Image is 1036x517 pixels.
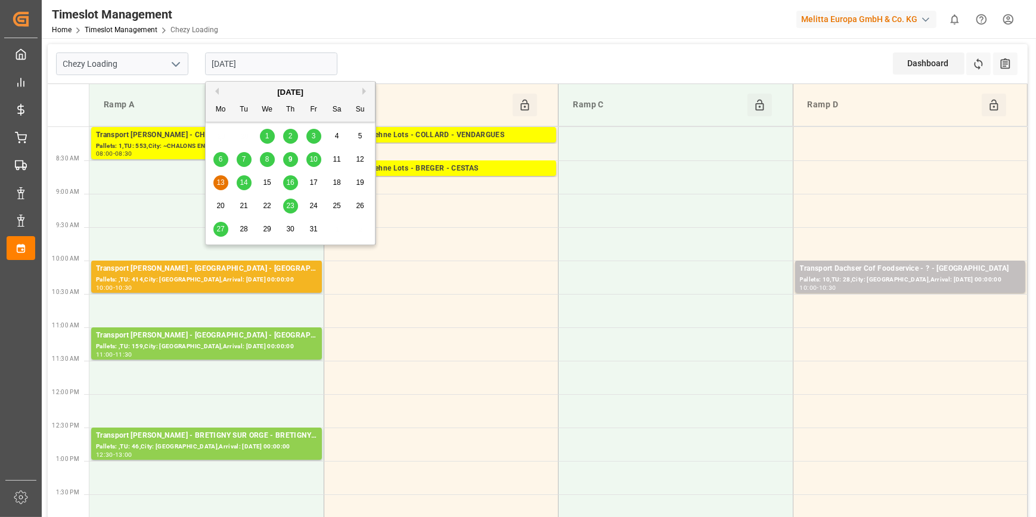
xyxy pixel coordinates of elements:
[941,6,968,33] button: show 0 new notifications
[968,6,995,33] button: Help Center
[115,452,132,457] div: 13:00
[260,103,275,117] div: We
[113,285,115,290] div: -
[96,151,113,156] div: 08:00
[56,222,79,228] span: 9:30 AM
[283,222,298,237] div: Choose Thursday, October 30th, 2025
[52,355,79,362] span: 11:30 AM
[289,132,293,140] span: 2
[96,263,317,275] div: Transport [PERSON_NAME] - [GEOGRAPHIC_DATA] - [GEOGRAPHIC_DATA]
[237,103,252,117] div: Tu
[353,129,368,144] div: Choose Sunday, October 5th, 2025
[353,199,368,213] div: Choose Sunday, October 26th, 2025
[96,129,317,141] div: Transport [PERSON_NAME] - CHALONS EN CHAMPAGNE - ~CHALONS EN CHAMPAGNE CEDEX
[237,175,252,190] div: Choose Tuesday, October 14th, 2025
[353,152,368,167] div: Choose Sunday, October 12th, 2025
[263,178,271,187] span: 15
[96,352,113,357] div: 11:00
[306,222,321,237] div: Choose Friday, October 31st, 2025
[353,175,368,190] div: Choose Sunday, October 19th, 2025
[166,55,184,73] button: open menu
[333,155,340,163] span: 11
[206,86,375,98] div: [DATE]
[334,94,513,116] div: Ramp B
[96,330,317,342] div: Transport [PERSON_NAME] - [GEOGRAPHIC_DATA] - [GEOGRAPHIC_DATA]
[209,125,372,241] div: month 2025-10
[331,141,551,151] div: Pallets: 11,TU: 264,City: [GEOGRAPHIC_DATA],Arrival: [DATE] 00:00:00
[113,352,115,357] div: -
[330,103,345,117] div: Sa
[96,452,113,457] div: 12:30
[819,285,836,290] div: 10:30
[796,11,936,28] div: Melitta Europa GmbH & Co. KG
[800,275,1021,285] div: Pallets: 10,TU: 28,City: [GEOGRAPHIC_DATA],Arrival: [DATE] 00:00:00
[113,151,115,156] div: -
[568,94,747,116] div: Ramp C
[216,202,224,210] span: 20
[52,422,79,429] span: 12:30 PM
[237,222,252,237] div: Choose Tuesday, October 28th, 2025
[240,225,247,233] span: 28
[263,225,271,233] span: 29
[260,152,275,167] div: Choose Wednesday, October 8th, 2025
[96,275,317,285] div: Pallets: ,TU: 414,City: [GEOGRAPHIC_DATA],Arrival: [DATE] 00:00:00
[330,152,345,167] div: Choose Saturday, October 11th, 2025
[56,456,79,462] span: 1:00 PM
[56,489,79,496] span: 1:30 PM
[289,155,293,163] span: 9
[309,155,317,163] span: 10
[306,152,321,167] div: Choose Friday, October 10th, 2025
[283,129,298,144] div: Choose Thursday, October 2nd, 2025
[356,202,364,210] span: 26
[115,285,132,290] div: 10:30
[56,52,188,75] input: Type to search/select
[306,199,321,213] div: Choose Friday, October 24th, 2025
[52,289,79,295] span: 10:30 AM
[283,103,298,117] div: Th
[312,132,316,140] span: 3
[309,202,317,210] span: 24
[333,202,340,210] span: 25
[331,175,551,185] div: Pallets: ,TU: 10,City: CESTAS,Arrival: [DATE] 00:00:00
[260,129,275,144] div: Choose Wednesday, October 1st, 2025
[52,5,218,23] div: Timeslot Management
[96,342,317,352] div: Pallets: ,TU: 159,City: [GEOGRAPHIC_DATA],Arrival: [DATE] 00:00:00
[333,178,340,187] span: 18
[213,222,228,237] div: Choose Monday, October 27th, 2025
[205,52,337,75] input: DD-MM-YYYY
[286,225,294,233] span: 30
[96,430,317,442] div: Transport [PERSON_NAME] - BRETIGNY SUR ORGE - BRETIGNY SUR ORGE
[893,52,964,75] div: Dashboard
[260,222,275,237] div: Choose Wednesday, October 29th, 2025
[260,175,275,190] div: Choose Wednesday, October 15th, 2025
[96,285,113,290] div: 10:00
[240,202,247,210] span: 21
[237,152,252,167] div: Choose Tuesday, October 7th, 2025
[306,175,321,190] div: Choose Friday, October 17th, 2025
[309,225,317,233] span: 31
[265,155,269,163] span: 8
[800,285,817,290] div: 10:00
[56,155,79,162] span: 8:30 AM
[96,442,317,452] div: Pallets: ,TU: 46,City: [GEOGRAPHIC_DATA],Arrival: [DATE] 00:00:00
[56,188,79,195] span: 9:00 AM
[213,175,228,190] div: Choose Monday, October 13th, 2025
[265,132,269,140] span: 1
[286,178,294,187] span: 16
[52,389,79,395] span: 12:00 PM
[283,175,298,190] div: Choose Thursday, October 16th, 2025
[358,132,362,140] span: 5
[85,26,157,34] a: Timeslot Management
[796,8,941,30] button: Melitta Europa GmbH & Co. KG
[283,199,298,213] div: Choose Thursday, October 23rd, 2025
[309,178,317,187] span: 17
[260,199,275,213] div: Choose Wednesday, October 22nd, 2025
[237,199,252,213] div: Choose Tuesday, October 21st, 2025
[219,155,223,163] span: 6
[213,199,228,213] div: Choose Monday, October 20th, 2025
[240,178,247,187] span: 14
[99,94,278,116] div: Ramp A
[356,155,364,163] span: 12
[362,88,370,95] button: Next Month
[356,178,364,187] span: 19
